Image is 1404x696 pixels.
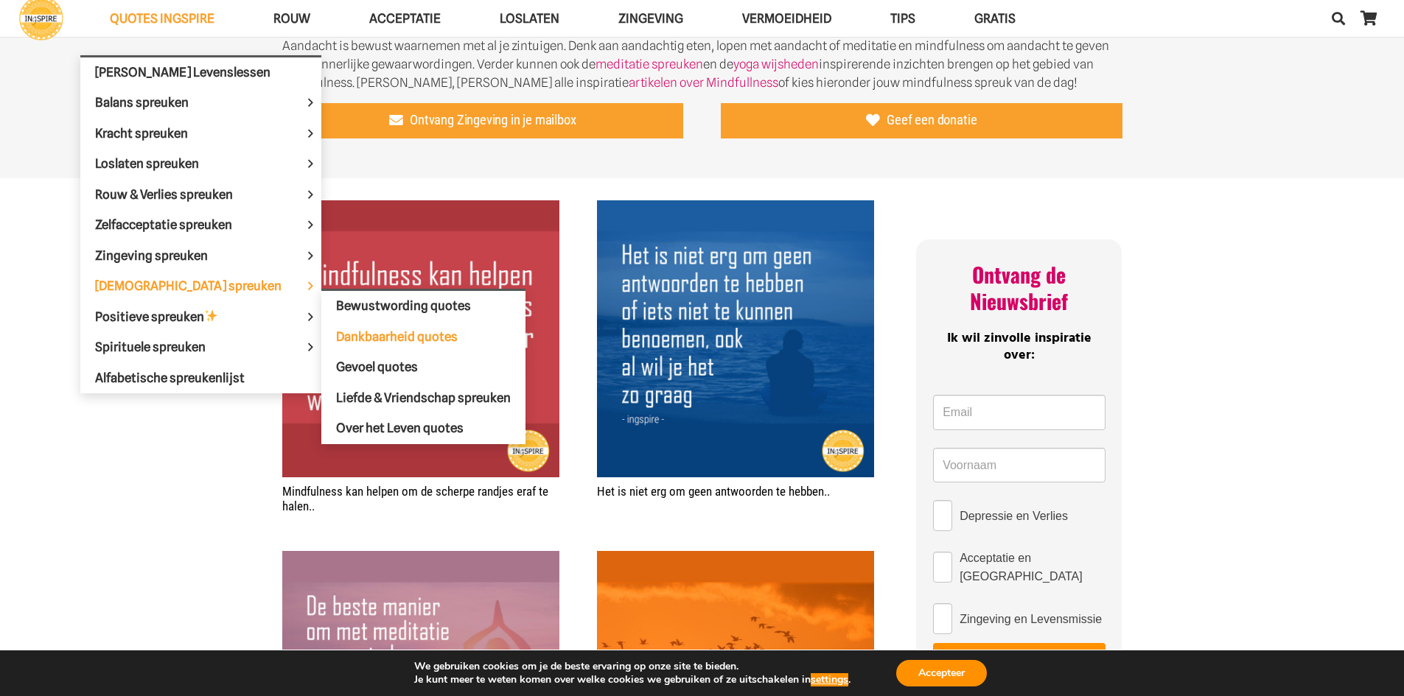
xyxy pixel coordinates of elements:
[95,278,307,293] span: [DEMOGRAPHIC_DATA] spreuken
[629,75,778,90] a: artikelen over Mindfullness
[95,126,213,141] span: Kracht spreuken
[80,271,321,302] a: [DEMOGRAPHIC_DATA] spreukenMooiste spreuken Menu
[960,549,1105,586] span: Acceptatie en [GEOGRAPHIC_DATA]
[811,673,848,686] button: settings
[933,448,1105,483] input: Voornaam
[933,603,952,634] input: Zingeving en Levensmissie
[299,241,321,271] span: Zingeving spreuken Menu
[597,200,874,477] img: Het is niet erg om geen antwoorden te hebben of iets niet te kunnen benoemen, ook al wil je het z...
[299,210,321,240] span: Zelfacceptatie spreuken Menu
[618,11,683,26] span: Zingeving
[282,200,559,477] a: Mindfulness kan helpen om de scherpe randjes eraf te halen..
[282,37,1122,92] p: Aandacht is bewust waarnemen met al je zintuigen. Denk aan aandachtig eten, lopen met aandacht of...
[742,11,831,26] span: VERMOEIDHEID
[733,57,819,71] a: yoga wijsheden
[80,302,321,333] a: Positieve spreuken✨Positieve spreuken ✨ Menu
[933,395,1105,430] input: Email
[933,500,952,531] input: Depressie en Verlies
[80,180,321,211] a: Rouw & Verlies spreukenRouw & Verlies spreuken Menu
[299,302,321,332] span: Positieve spreuken ✨ Menu
[282,200,559,477] img: Quote Mindfulness kan helpen om de scherpe randjes eraf te halen waardoor de pijn wat draaglijker...
[80,149,321,180] a: Loslaten spreukenLoslaten spreuken Menu
[80,88,321,119] a: Balans spreukenBalans spreuken Menu
[321,352,525,383] a: Gevoel quotes
[299,88,321,118] span: Balans spreuken Menu
[896,660,987,686] button: Accepteer
[336,390,511,405] span: Liefde & Vriendschap spreuken
[95,370,245,385] span: Alfabetische spreukenlijst
[721,103,1122,138] a: Geef een donatie
[414,660,851,673] p: We gebruiken cookies om je de beste ervaring op onze site te bieden.
[273,11,310,26] span: ROUW
[80,119,321,150] a: Kracht spreukenKracht spreuken Menu
[80,332,321,363] a: Spirituele spreukenSpirituele spreuken Menu
[299,271,321,301] span: Mooiste spreuken Menu
[95,65,270,80] span: [PERSON_NAME] Levenslessen
[80,57,321,88] a: [PERSON_NAME] Levenslessen
[336,298,471,313] span: Bewustwording quotes
[933,552,952,583] input: Acceptatie en [GEOGRAPHIC_DATA]
[80,210,321,241] a: Zelfacceptatie spreukenZelfacceptatie spreuken Menu
[960,507,1068,525] span: Depressie en Verlies
[95,95,214,110] span: Balans spreuken
[95,340,231,354] span: Spirituele spreuken
[970,259,1068,316] span: Ontvang de Nieuwsbrief
[299,180,321,210] span: Rouw & Verlies spreuken Menu
[321,413,525,444] a: Over het Leven quotes
[597,484,830,499] a: Het is niet erg om geen antwoorden te hebben..
[95,217,257,232] span: Zelfacceptatie spreuken
[933,643,1105,674] button: Schrijf me gratis in
[887,113,977,129] span: Geef een donatie
[414,673,851,686] p: Je kunt meer te weten komen over welke cookies we gebruiken of ze uitschakelen in .
[321,383,525,414] a: Liefde & Vriendschap spreuken
[947,328,1092,366] span: Ik wil zinvolle inspiratie over:
[282,103,684,138] a: Ontvang Zingeving in je mailbox
[597,200,874,477] a: Het is niet erg om geen antwoorden te hebben..
[410,113,576,129] span: Ontvang Zingeving in je mailbox
[321,322,525,353] a: Dankbaarheid quotes
[299,149,321,179] span: Loslaten spreuken Menu
[890,11,915,26] span: TIPS
[321,291,525,322] a: Bewustwording quotes
[205,309,217,322] img: ✨
[336,359,418,374] span: Gevoel quotes
[80,241,321,272] a: Zingeving spreukenZingeving spreuken Menu
[299,119,321,149] span: Kracht spreuken Menu
[596,57,703,71] a: meditatie spreuken
[369,11,441,26] span: Acceptatie
[95,156,224,171] span: Loslaten spreuken
[299,332,321,362] span: Spirituele spreuken Menu
[95,309,243,324] span: Positieve spreuken
[95,187,258,202] span: Rouw & Verlies spreuken
[974,11,1016,26] span: GRATIS
[960,610,1102,628] span: Zingeving en Levensmissie
[282,484,548,513] a: Mindfulness kan helpen om de scherpe randjes eraf te halen..
[110,11,214,26] span: QUOTES INGSPIRE
[95,248,233,263] span: Zingeving spreuken
[80,363,321,394] a: Alfabetische spreukenlijst
[336,421,464,435] span: Over het Leven quotes
[336,329,458,344] span: Dankbaarheid quotes
[500,11,559,26] span: Loslaten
